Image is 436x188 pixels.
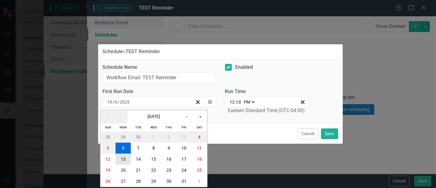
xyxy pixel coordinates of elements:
[115,99,118,105] input: dd
[235,64,253,71] div: Enabled
[192,154,207,165] button: October 18, 2025
[298,128,319,139] button: Cancel
[100,176,116,187] button: October 26, 2025
[120,126,127,130] abbr: Monday
[127,110,180,123] button: [DATE]
[135,126,141,130] abbr: Tuesday
[147,114,160,119] span: [DATE]
[103,72,216,84] input: Schedule Name
[146,154,161,165] button: October 15, 2025
[131,165,146,176] button: October 21, 2025
[228,107,305,114] div: Eastern Standard Time (UTC-04:00)
[321,128,338,139] button: Save
[121,157,126,162] abbr: October 13, 2025
[198,135,201,140] abbr: October 4, 2025
[100,110,114,123] button: «
[105,126,111,130] abbr: Sunday
[116,132,131,143] button: September 29, 2025
[152,135,155,140] abbr: October 1, 2025
[182,126,187,130] abbr: Friday
[182,179,187,184] abbr: October 31, 2025
[152,146,155,151] abbr: October 8, 2025
[166,126,172,130] abbr: Thursday
[107,146,109,151] abbr: October 5, 2025
[105,135,110,140] abbr: September 28, 2025
[197,168,202,173] abbr: October 25, 2025
[236,99,242,105] input: --
[105,179,110,184] abbr: October 26, 2025
[136,168,141,173] abbr: October 21, 2025
[105,157,110,162] abbr: October 12, 2025
[103,64,216,71] label: Schedule Name
[198,179,201,184] abbr: November 1, 2025
[166,157,171,162] abbr: October 16, 2025
[161,176,177,187] button: October 30, 2025
[120,99,130,105] input: yyyy
[131,176,146,187] button: October 28, 2025
[166,179,171,184] abbr: October 30, 2025
[103,49,160,54] div: Schedule » TEST Reminder
[182,168,187,173] abbr: October 24, 2025
[107,99,113,105] input: mm
[177,154,192,165] button: October 17, 2025
[183,135,185,140] abbr: October 3, 2025
[105,168,110,173] abbr: October 19, 2025
[150,126,157,130] abbr: Wednesday
[116,154,131,165] button: October 13, 2025
[151,179,156,184] abbr: October 29, 2025
[136,179,141,184] abbr: October 28, 2025
[146,143,161,154] button: October 8, 2025
[197,126,202,130] abbr: Saturday
[118,99,120,105] span: /
[168,135,170,140] abbr: October 2, 2025
[177,132,192,143] button: October 3, 2025
[192,165,207,176] button: October 25, 2025
[177,143,192,154] button: October 10, 2025
[116,143,131,154] button: October 6, 2025
[137,146,140,151] abbr: October 7, 2025
[121,135,126,140] abbr: September 29, 2025
[166,168,171,173] abbr: October 23, 2025
[235,99,236,105] span: :
[161,132,177,143] button: October 2, 2025
[151,157,156,162] abbr: October 15, 2025
[100,165,116,176] button: October 19, 2025
[168,146,170,151] abbr: October 9, 2025
[177,165,192,176] button: October 24, 2025
[146,165,161,176] button: October 22, 2025
[161,143,177,154] button: October 9, 2025
[116,176,131,187] button: October 27, 2025
[146,132,161,143] button: October 1, 2025
[177,176,192,187] button: October 31, 2025
[146,176,161,187] button: October 29, 2025
[193,110,207,123] button: »
[225,88,310,95] label: Run Time
[114,110,127,123] button: ‹
[182,157,187,162] abbr: October 17, 2025
[121,179,126,184] abbr: October 27, 2025
[131,154,146,165] button: October 14, 2025
[192,176,207,187] button: November 1, 2025
[100,143,116,154] button: October 5, 2025
[197,157,202,162] abbr: October 18, 2025
[122,146,124,151] abbr: October 6, 2025
[103,88,216,95] div: First Run Date
[192,143,207,154] button: October 11, 2025
[180,110,193,123] button: ›
[100,154,116,165] button: October 12, 2025
[182,146,187,151] abbr: October 10, 2025
[131,143,146,154] button: October 7, 2025
[151,168,156,173] abbr: October 22, 2025
[113,99,115,105] span: /
[136,135,141,140] abbr: September 30, 2025
[131,132,146,143] button: September 30, 2025
[136,157,141,162] abbr: October 14, 2025
[230,99,235,105] input: --
[121,168,126,173] abbr: October 20, 2025
[116,165,131,176] button: October 20, 2025
[192,132,207,143] button: October 4, 2025
[197,146,202,151] abbr: October 11, 2025
[161,165,177,176] button: October 23, 2025
[100,132,116,143] button: September 28, 2025
[161,154,177,165] button: October 16, 2025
